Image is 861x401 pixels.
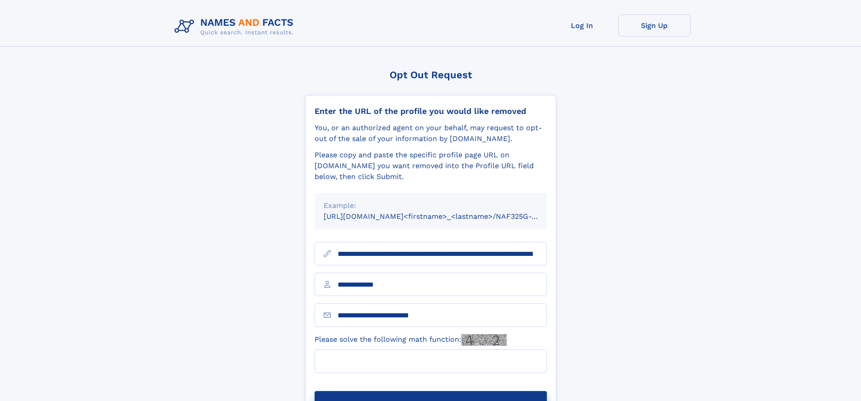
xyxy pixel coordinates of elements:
div: Enter the URL of the profile you would like removed [315,106,547,116]
small: [URL][DOMAIN_NAME]<firstname>_<lastname>/NAF325G-xxxxxxxx [324,212,564,221]
div: Please copy and paste the specific profile page URL on [DOMAIN_NAME] you want removed into the Pr... [315,150,547,182]
img: Logo Names and Facts [171,14,301,39]
a: Sign Up [618,14,691,37]
div: Example: [324,200,538,211]
a: Log In [546,14,618,37]
label: Please solve the following math function: [315,334,507,346]
div: You, or an authorized agent on your behalf, may request to opt-out of the sale of your informatio... [315,123,547,144]
div: Opt Out Request [305,69,556,80]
